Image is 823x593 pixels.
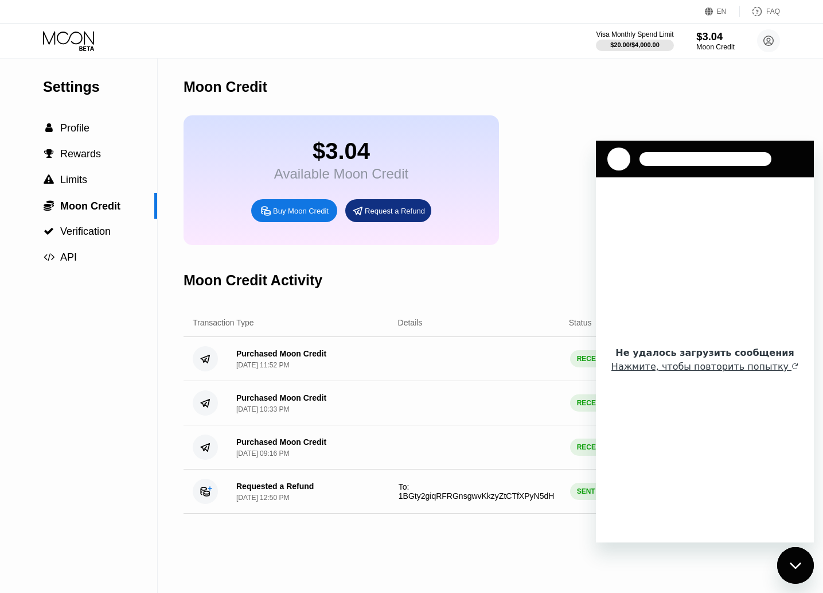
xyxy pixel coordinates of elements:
[365,206,425,216] div: Request a Refund
[274,138,408,164] div: $3.04
[696,30,735,42] div: $3.04
[570,483,613,500] div: SENT
[236,494,289,502] div: [DATE] 12:50 PM
[236,349,326,358] div: Purchased Moon Credit
[43,79,157,95] div: Settings
[44,252,54,262] span: 
[60,148,101,160] span: Rewards
[399,482,555,501] span: To: 1BGty2giqRFRGnsgwvKkzyZtCTfXPyN5dH
[717,7,727,15] div: EN
[740,6,780,17] div: FAQ
[570,350,619,367] div: RECEIVED
[251,199,337,222] div: Buy Moon Credit
[60,251,77,263] span: API
[273,206,329,216] div: Buy Moon Credit
[569,318,592,327] div: Status
[596,30,673,38] div: Visa Monthly Spend Limit
[777,547,814,584] iframe: Кнопка запуска окна обмена сообщениями
[696,43,735,51] div: Moon Credit
[236,437,326,447] div: Purchased Moon Credit
[44,149,54,159] span: 
[193,318,254,327] div: Transaction Type
[43,252,54,262] div: 
[236,405,289,413] div: [DATE] 10:33 PM
[570,439,619,456] div: RECEIVED
[60,174,87,185] span: Limits
[236,393,326,402] div: Purchased Moon Credit
[184,79,267,95] div: Moon Credit
[44,175,54,185] span: 
[766,7,780,15] div: FAQ
[45,123,53,133] span: 
[43,123,54,133] div: 
[696,30,735,51] div: $3.04Moon Credit
[236,361,289,369] div: [DATE] 11:52 PM
[60,226,111,237] span: Verification
[43,149,54,159] div: 
[236,449,289,458] div: [DATE] 09:16 PM
[596,30,673,51] div: Visa Monthly Spend Limit$20.00/$4,000.00
[274,166,408,182] div: Available Moon Credit
[44,200,54,211] span: 
[610,41,660,48] div: $20.00 / $4,000.00
[570,394,619,412] div: RECEIVED
[43,175,54,185] div: 
[236,482,314,491] div: Requested a Refund
[596,141,814,542] iframe: Окно обмена сообщениями
[60,200,120,212] span: Moon Credit
[345,199,431,222] div: Request a Refund
[43,200,54,211] div: 
[398,318,423,327] div: Details
[705,6,740,17] div: EN
[43,226,54,237] div: 
[184,272,322,289] div: Moon Credit Activity
[44,226,54,237] span: 
[60,122,89,134] span: Profile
